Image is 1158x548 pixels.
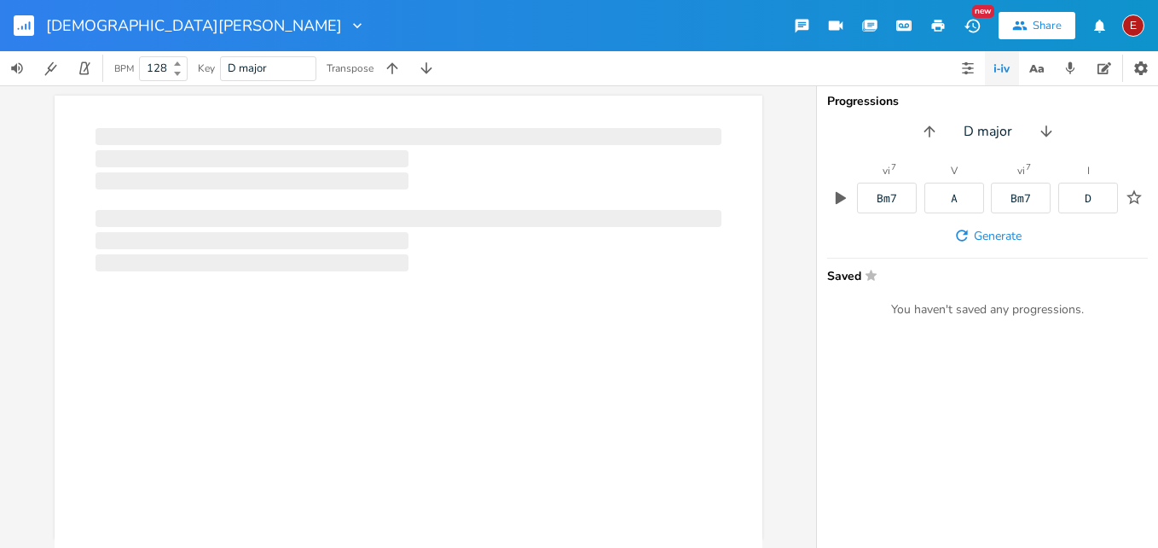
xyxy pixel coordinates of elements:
[1033,18,1062,33] div: Share
[951,193,958,204] div: A
[974,228,1022,244] span: Generate
[1122,6,1144,45] button: E
[827,269,1138,282] span: Saved
[999,12,1075,39] button: Share
[1010,193,1031,204] div: Bm7
[1026,163,1031,172] sup: 7
[1017,166,1025,176] div: vi
[228,61,267,76] span: D major
[947,220,1028,251] button: Generate
[198,63,215,73] div: Key
[951,166,958,176] div: V
[883,166,890,176] div: vi
[327,63,373,73] div: Transpose
[891,163,896,172] sup: 7
[46,18,342,33] span: [DEMOGRAPHIC_DATA][PERSON_NAME]
[827,96,1148,108] div: Progressions
[1087,166,1090,176] div: I
[827,302,1148,318] div: You haven't saved any progressions.
[964,122,1012,142] span: D major
[1122,15,1144,37] div: ECMcCready
[955,10,989,41] button: New
[877,193,897,204] div: Bm7
[114,64,134,73] div: BPM
[972,5,994,18] div: New
[1085,193,1091,204] div: D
